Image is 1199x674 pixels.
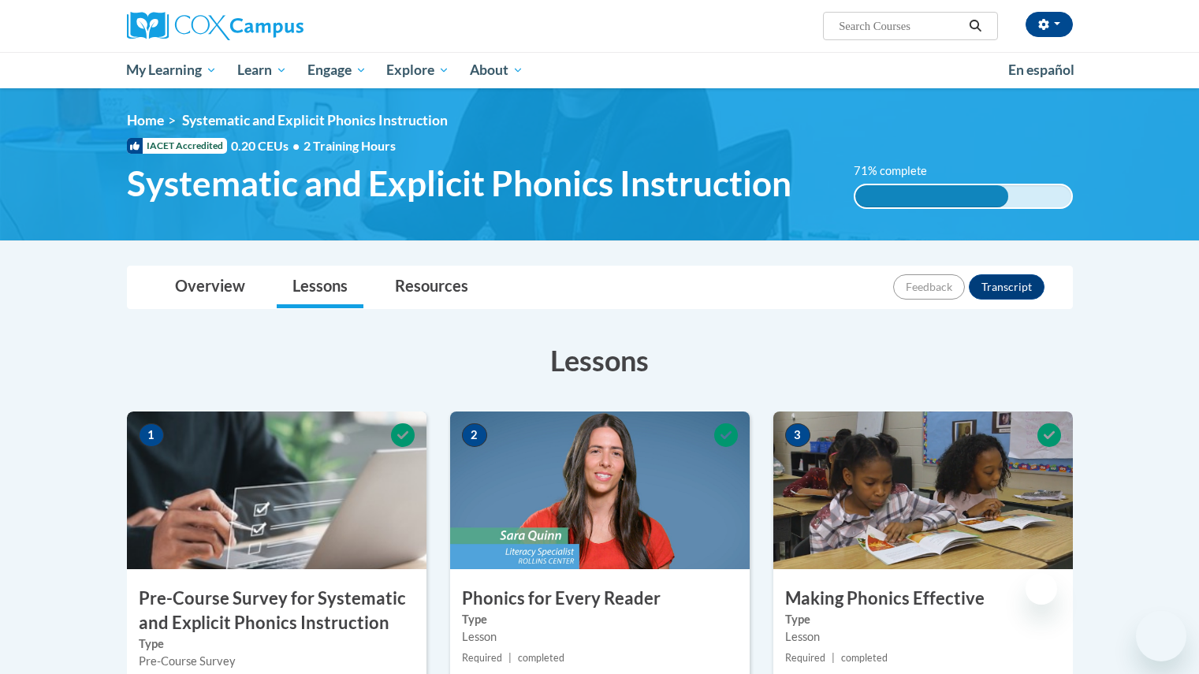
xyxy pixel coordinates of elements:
[785,423,810,447] span: 3
[460,52,534,88] a: About
[785,628,1061,646] div: Lesson
[1026,573,1057,605] iframe: Close message
[139,635,415,653] label: Type
[854,162,944,180] label: 71% complete
[237,61,287,80] span: Learn
[1026,12,1073,37] button: Account Settings
[450,586,750,611] h3: Phonics for Every Reader
[127,586,426,635] h3: Pre-Course Survey for Systematic and Explicit Phonics Instruction
[379,266,484,308] a: Resources
[127,112,164,128] a: Home
[297,52,377,88] a: Engage
[292,138,300,153] span: •
[117,52,228,88] a: My Learning
[1008,61,1074,78] span: En español
[508,652,512,664] span: |
[462,652,502,664] span: Required
[303,138,396,153] span: 2 Training Hours
[462,423,487,447] span: 2
[126,61,217,80] span: My Learning
[386,61,449,80] span: Explore
[773,586,1073,611] h3: Making Phonics Effective
[307,61,367,80] span: Engage
[837,17,963,35] input: Search Courses
[127,138,227,154] span: IACET Accredited
[518,652,564,664] span: completed
[227,52,297,88] a: Learn
[376,52,460,88] a: Explore
[462,611,738,628] label: Type
[855,185,1008,207] div: 71% complete
[832,652,835,664] span: |
[963,17,987,35] button: Search
[127,12,426,40] a: Cox Campus
[773,411,1073,569] img: Course Image
[893,274,965,300] button: Feedback
[462,628,738,646] div: Lesson
[159,266,261,308] a: Overview
[470,61,523,80] span: About
[998,54,1085,87] a: En español
[127,341,1073,380] h3: Lessons
[139,653,415,670] div: Pre-Course Survey
[969,274,1044,300] button: Transcript
[450,411,750,569] img: Course Image
[139,423,164,447] span: 1
[127,162,791,204] span: Systematic and Explicit Phonics Instruction
[1136,611,1186,661] iframe: Button to launch messaging window
[103,52,1097,88] div: Main menu
[841,652,888,664] span: completed
[127,12,303,40] img: Cox Campus
[127,411,426,569] img: Course Image
[231,137,303,155] span: 0.20 CEUs
[785,611,1061,628] label: Type
[182,112,448,128] span: Systematic and Explicit Phonics Instruction
[277,266,363,308] a: Lessons
[785,652,825,664] span: Required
